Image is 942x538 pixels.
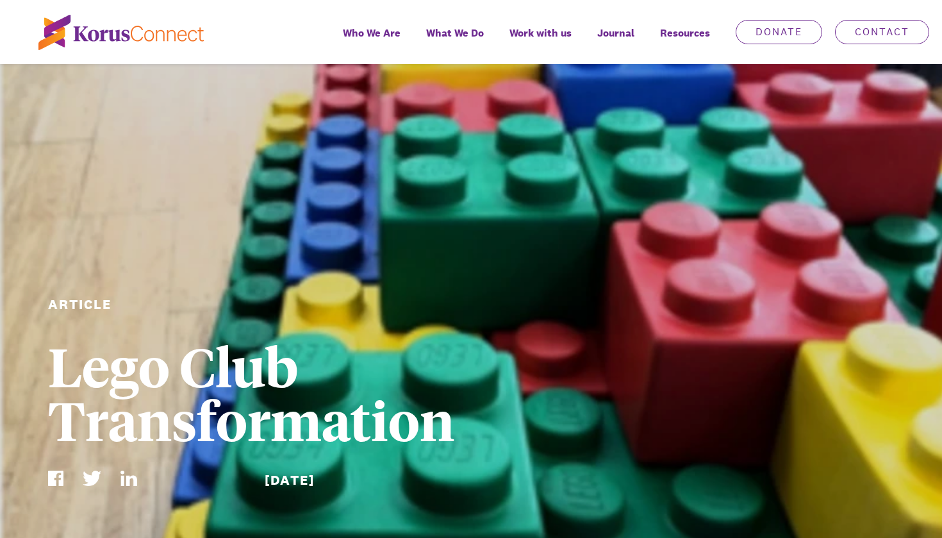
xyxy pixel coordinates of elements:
img: Facebook Icon [48,471,63,486]
div: [DATE] [265,471,462,489]
span: What We Do [426,24,484,42]
img: Twitter Icon [83,471,101,486]
a: Journal [584,18,647,64]
img: LinkedIn Icon [120,471,137,486]
span: Who We Are [343,24,401,42]
div: Article [48,295,245,314]
div: Resources [647,18,723,64]
a: Donate [736,20,822,44]
span: Work with us [509,24,572,42]
img: korus-connect%2Fc5177985-88d5-491d-9cd7-4a1febad1357_logo.svg [38,15,204,50]
a: Work with us [497,18,584,64]
span: Journal [597,24,634,42]
a: Contact [835,20,929,44]
h1: Lego Club Transformation [48,339,678,446]
a: What We Do [413,18,497,64]
a: Who We Are [330,18,413,64]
